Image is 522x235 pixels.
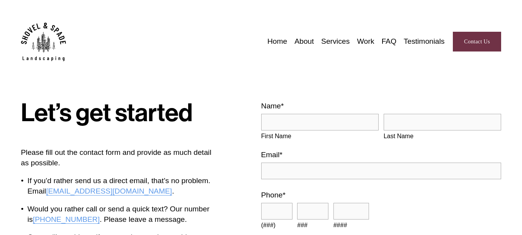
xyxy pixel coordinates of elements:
a: FAQ [381,36,396,48]
span: #### [333,221,369,230]
a: Work [357,36,374,48]
p: Would you rather call or send a quick text? Our number is . Please leave a message. [27,204,221,225]
p: If you’d rather send us a direct email, that’s no problem. Email . [27,176,221,197]
legend: Phone [261,190,286,201]
a: Contact Us [453,32,501,52]
input: First Name [261,114,379,130]
img: Shovel &amp; Spade Landscaping [21,22,66,61]
a: Services [321,36,350,48]
p: Please fill out the contact form and provide as much detail as possible. [21,148,221,168]
input: (###) [261,203,292,220]
a: [PHONE_NUMBER] [33,215,100,223]
h1: Let’s get started [21,101,221,125]
span: Last Name [384,132,501,141]
span: First Name [261,132,379,141]
legend: Name [261,101,284,111]
span: (###) [261,221,292,230]
a: [EMAIL_ADDRESS][DOMAIN_NAME] [46,187,172,195]
a: About [294,36,314,48]
a: Testimonials [404,36,445,48]
label: Email [261,150,501,160]
input: #### [333,203,369,220]
a: Home [267,36,287,48]
input: ### [297,203,328,220]
span: ### [297,221,328,230]
input: Last Name [384,114,501,130]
